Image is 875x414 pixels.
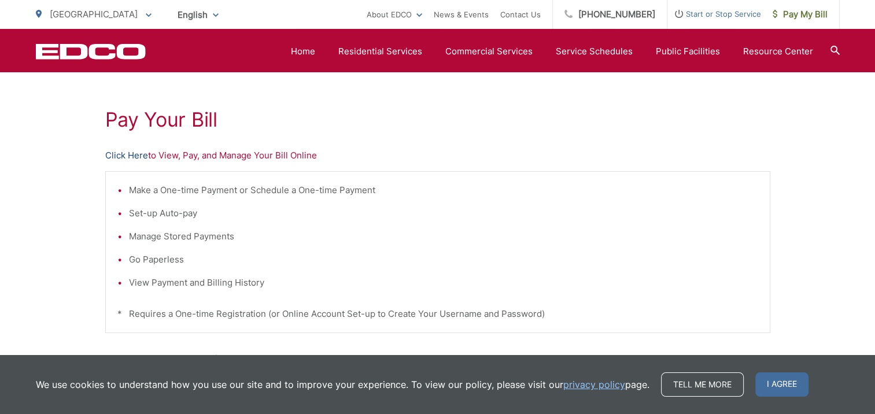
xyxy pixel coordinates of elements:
[291,45,315,58] a: Home
[129,206,758,220] li: Set-up Auto-pay
[434,8,489,21] a: News & Events
[367,8,422,21] a: About EDCO
[50,9,138,20] span: [GEOGRAPHIC_DATA]
[743,45,813,58] a: Resource Center
[656,45,720,58] a: Public Facilities
[556,45,633,58] a: Service Schedules
[338,45,422,58] a: Residential Services
[445,45,533,58] a: Commercial Services
[117,307,758,321] p: * Requires a One-time Registration (or Online Account Set-up to Create Your Username and Password)
[563,378,625,391] a: privacy policy
[129,230,758,243] li: Manage Stored Payments
[36,378,649,391] p: We use cookies to understand how you use our site and to improve your experience. To view our pol...
[129,276,758,290] li: View Payment and Billing History
[105,149,770,162] p: to View, Pay, and Manage Your Bill Online
[129,253,758,267] li: Go Paperless
[169,5,227,25] span: English
[205,350,770,368] p: - OR -
[500,8,541,21] a: Contact Us
[36,43,146,60] a: EDCD logo. Return to the homepage.
[105,108,770,131] h1: Pay Your Bill
[773,8,828,21] span: Pay My Bill
[129,183,758,197] li: Make a One-time Payment or Schedule a One-time Payment
[105,149,148,162] a: Click Here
